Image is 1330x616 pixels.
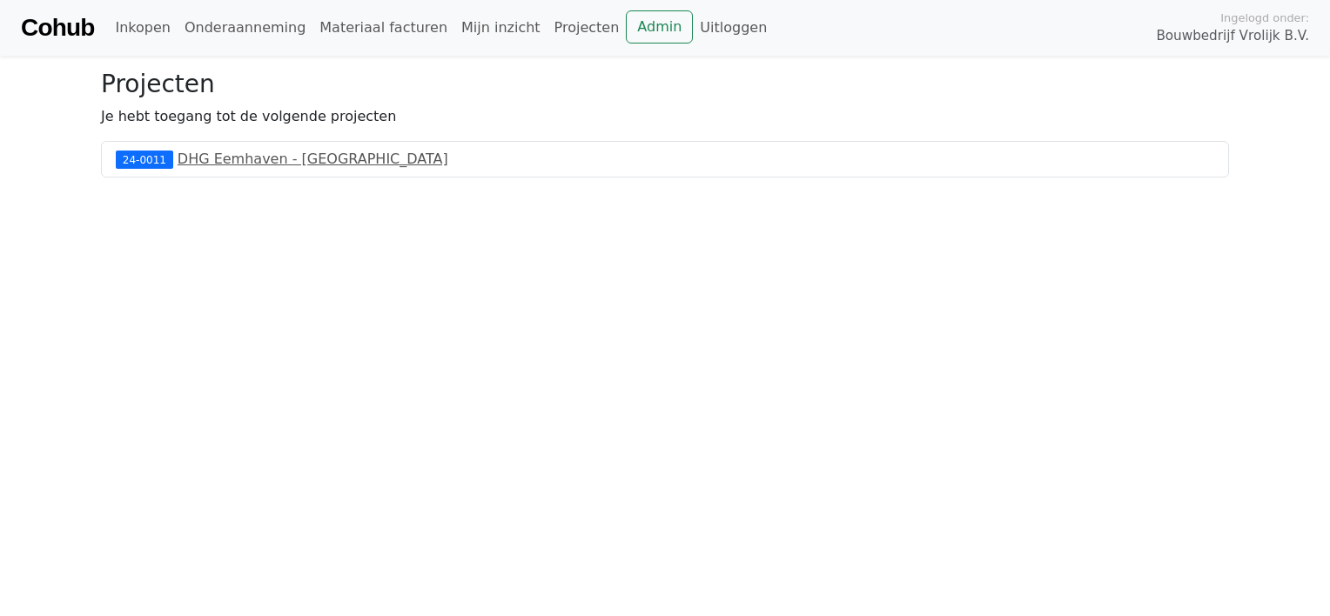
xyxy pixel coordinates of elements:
a: Onderaanneming [178,10,312,45]
span: Ingelogd onder: [1220,10,1309,26]
h3: Projecten [101,70,1229,99]
a: Materiaal facturen [312,10,454,45]
a: Admin [626,10,693,44]
a: Projecten [547,10,627,45]
a: Mijn inzicht [454,10,547,45]
p: Je hebt toegang tot de volgende projecten [101,106,1229,127]
div: 24-0011 [116,151,173,168]
a: Uitloggen [693,10,774,45]
a: DHG Eemhaven - [GEOGRAPHIC_DATA] [178,151,448,167]
a: Inkopen [108,10,177,45]
span: Bouwbedrijf Vrolijk B.V. [1156,26,1309,46]
a: Cohub [21,7,94,49]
